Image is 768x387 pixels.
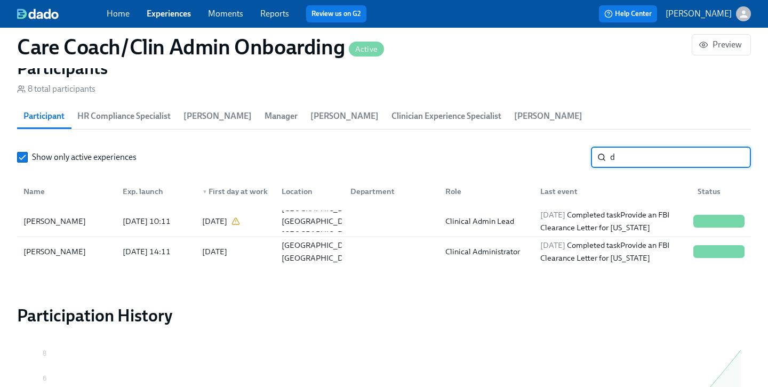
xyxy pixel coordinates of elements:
span: Show only active experiences [32,151,137,163]
h2: Participants [17,58,751,79]
a: Home [107,9,130,19]
div: Exp. launch [114,181,194,202]
div: First day at work [198,185,273,198]
h1: Care Coach/Clin Admin Onboarding [17,34,384,60]
span: HR Compliance Specialist [77,109,171,124]
div: Exp. launch [118,185,194,198]
div: [DATE] [202,215,227,228]
span: [PERSON_NAME] [183,109,252,124]
div: Status [689,181,749,202]
div: Role [437,181,532,202]
div: Department [346,185,437,198]
div: Name [19,185,114,198]
div: [GEOGRAPHIC_DATA] [GEOGRAPHIC_DATA] [277,239,364,264]
p: [PERSON_NAME] [666,8,732,20]
div: [PERSON_NAME] [19,215,114,228]
div: Clinical Admin Lead [441,215,532,228]
div: Last event [532,181,689,202]
span: Active [349,45,384,53]
a: Experiences [147,9,191,19]
span: [PERSON_NAME] [514,109,582,124]
span: [DATE] [540,210,565,220]
div: Last event [536,185,689,198]
div: [PERSON_NAME][DATE] 14:11[DATE][GEOGRAPHIC_DATA] [GEOGRAPHIC_DATA]Clinical Administrator[DATE] Co... [17,237,751,267]
a: Review us on G2 [311,9,361,19]
button: Help Center [599,5,657,22]
input: Search by name [610,147,751,168]
div: Name [19,181,114,202]
div: Department [342,181,437,202]
span: Manager [265,109,298,124]
span: Preview [701,39,742,50]
tspan: 6 [43,375,46,382]
div: [DATE] 10:11 [118,215,194,228]
a: dado [17,9,107,19]
h2: Participation History [17,305,751,326]
div: Role [441,185,532,198]
div: Completed task Provide an FBI Clearance Letter for [US_STATE] [536,239,689,264]
img: dado [17,9,59,19]
div: Clinical Administrator [441,245,532,258]
div: ▼First day at work [194,181,273,202]
tspan: 8 [43,350,46,357]
div: 8 total participants [17,83,95,95]
span: [PERSON_NAME] [310,109,379,124]
div: [DATE] [202,245,227,258]
span: Participant [23,109,65,124]
div: Location [277,185,342,198]
a: Moments [208,9,243,19]
a: Reports [260,9,289,19]
div: Completed task Provide an FBI Clearance Letter for [US_STATE] [536,208,689,234]
div: [GEOGRAPHIC_DATA] [GEOGRAPHIC_DATA] [GEOGRAPHIC_DATA] [277,202,364,240]
div: [PERSON_NAME] [19,245,114,258]
button: [PERSON_NAME] [666,6,751,21]
button: Review us on G2 [306,5,366,22]
button: Preview [692,34,751,55]
div: [PERSON_NAME][DATE] 10:11[DATE][GEOGRAPHIC_DATA] [GEOGRAPHIC_DATA] [GEOGRAPHIC_DATA]Clinical Admi... [17,206,751,237]
span: [DATE] [540,240,565,250]
div: [DATE] 14:11 [118,245,194,258]
span: ▼ [202,189,207,195]
span: Clinician Experience Specialist [391,109,501,124]
span: Help Center [604,9,652,19]
div: Location [273,181,342,202]
div: Status [693,185,749,198]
